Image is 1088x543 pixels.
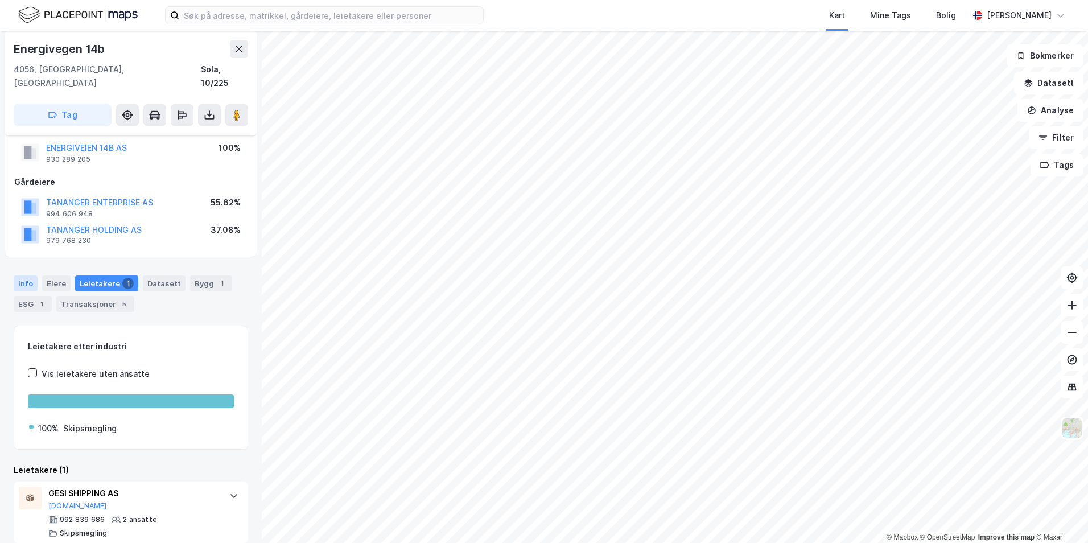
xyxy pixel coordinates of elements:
[201,63,248,90] div: Sola, 10/225
[143,275,186,291] div: Datasett
[216,278,228,289] div: 1
[14,104,112,126] button: Tag
[48,487,218,500] div: GESI SHIPPING AS
[1031,154,1083,176] button: Tags
[1029,126,1083,149] button: Filter
[42,367,150,381] div: Vis leietakere uten ansatte
[46,236,91,245] div: 979 768 230
[14,40,107,58] div: Energivegen 14b
[829,9,845,22] div: Kart
[56,296,134,312] div: Transaksjoner
[211,223,241,237] div: 37.08%
[122,278,134,289] div: 1
[1007,44,1083,67] button: Bokmerker
[14,175,248,189] div: Gårdeiere
[63,422,117,435] div: Skipsmegling
[1014,72,1083,94] button: Datasett
[36,298,47,310] div: 1
[48,501,107,511] button: [DOMAIN_NAME]
[219,141,241,155] div: 100%
[987,9,1052,22] div: [PERSON_NAME]
[75,275,138,291] div: Leietakere
[28,340,234,353] div: Leietakere etter industri
[18,5,138,25] img: logo.f888ab2527a4732fd821a326f86c7f29.svg
[936,9,956,22] div: Bolig
[14,463,248,477] div: Leietakere (1)
[38,422,59,435] div: 100%
[14,275,38,291] div: Info
[870,9,911,22] div: Mine Tags
[60,515,105,524] div: 992 839 686
[14,296,52,312] div: ESG
[14,63,201,90] div: 4056, [GEOGRAPHIC_DATA], [GEOGRAPHIC_DATA]
[60,529,107,538] div: Skipsmegling
[42,275,71,291] div: Eiere
[190,275,232,291] div: Bygg
[1061,417,1083,439] img: Z
[46,209,93,219] div: 994 606 948
[1031,488,1088,543] iframe: Chat Widget
[123,515,157,524] div: 2 ansatte
[978,533,1035,541] a: Improve this map
[46,155,90,164] div: 930 289 205
[1017,99,1083,122] button: Analyse
[179,7,483,24] input: Søk på adresse, matrikkel, gårdeiere, leietakere eller personer
[118,298,130,310] div: 5
[920,533,975,541] a: OpenStreetMap
[211,196,241,209] div: 55.62%
[887,533,918,541] a: Mapbox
